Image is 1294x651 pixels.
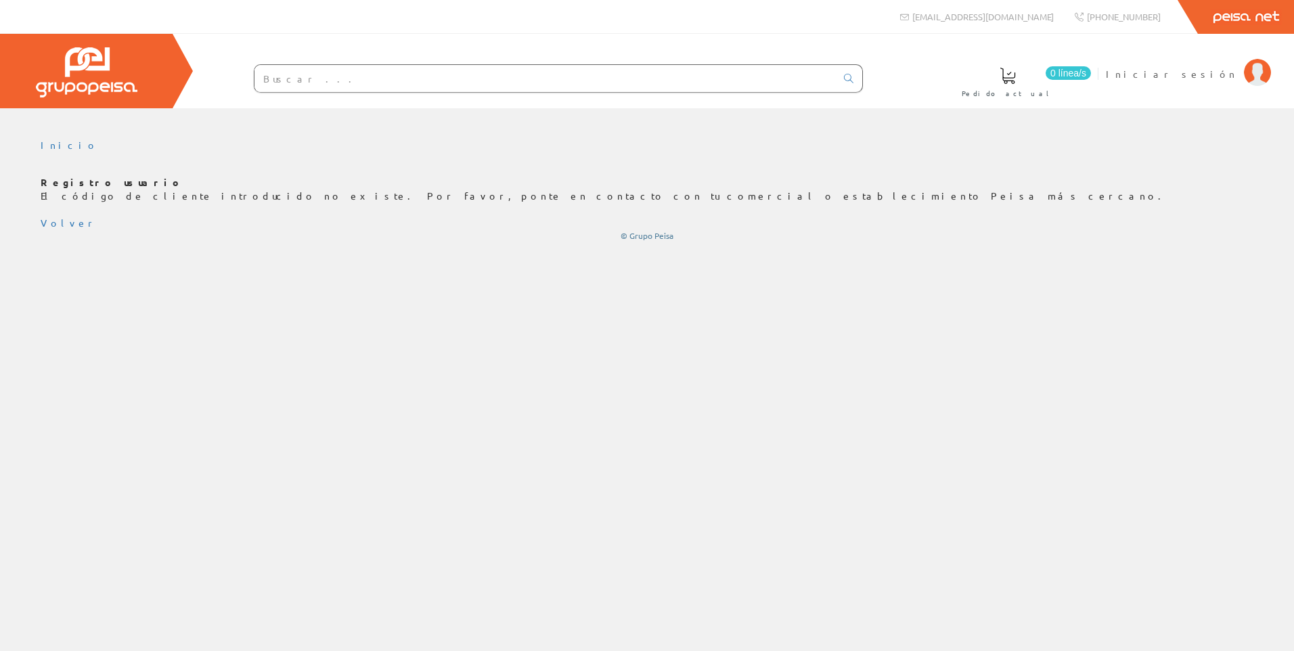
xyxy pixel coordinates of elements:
b: Registro usuario [41,176,183,188]
span: 0 línea/s [1046,66,1091,80]
span: [EMAIL_ADDRESS][DOMAIN_NAME] [912,11,1054,22]
span: Iniciar sesión [1106,67,1237,81]
a: Inicio [41,139,98,151]
input: Buscar ... [254,65,836,92]
span: Pedido actual [962,87,1054,100]
a: Volver [41,217,97,229]
div: © Grupo Peisa [41,230,1253,242]
span: [PHONE_NUMBER] [1087,11,1161,22]
img: Grupo Peisa [36,47,137,97]
a: Iniciar sesión [1106,56,1271,69]
p: El código de cliente introducido no existe. Por favor, ponte en contacto con tu comercial o estab... [41,176,1253,203]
